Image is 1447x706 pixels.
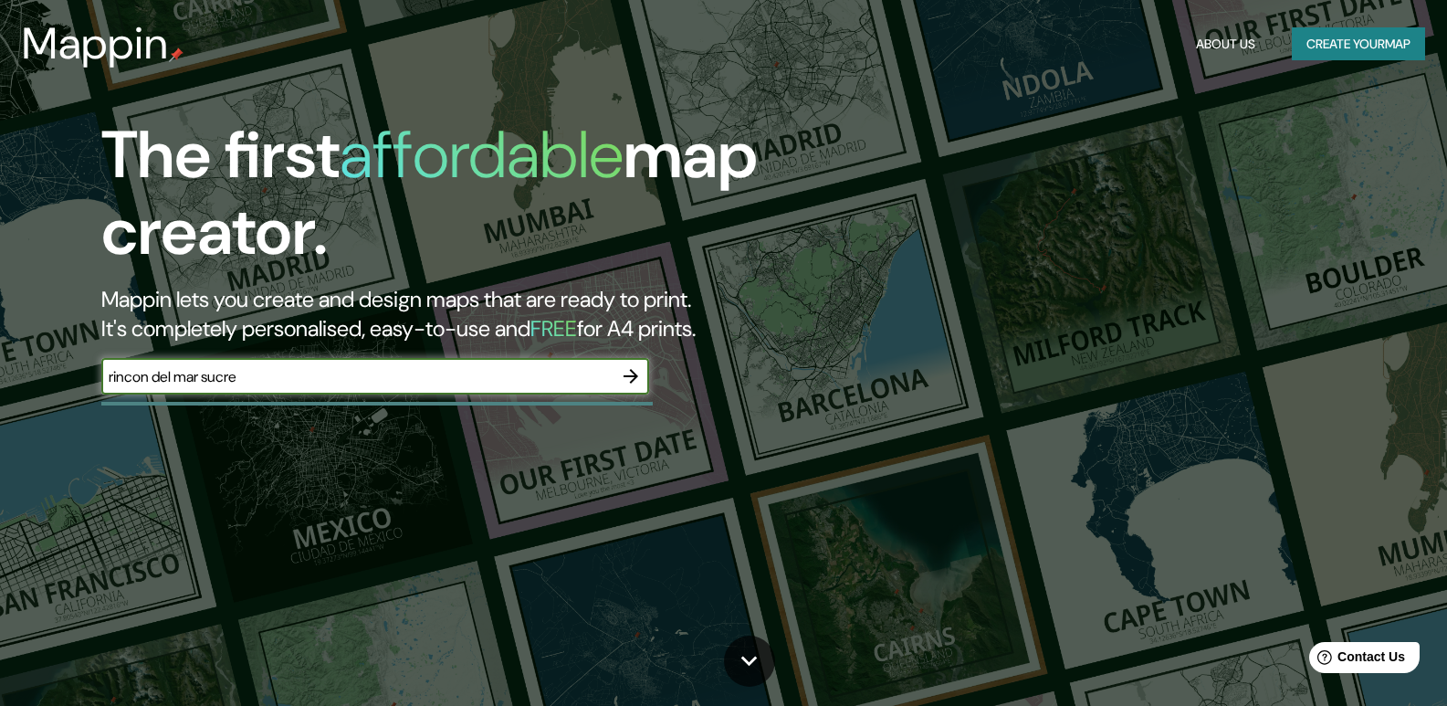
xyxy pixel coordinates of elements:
img: mappin-pin [169,47,183,62]
h1: The first map creator. [101,117,825,285]
button: About Us [1189,27,1263,61]
iframe: Help widget launcher [1284,635,1427,686]
h3: Mappin [22,18,169,69]
button: Create yourmap [1292,27,1425,61]
h5: FREE [530,314,577,342]
input: Choose your favourite place [101,366,613,387]
h1: affordable [340,112,624,197]
h2: Mappin lets you create and design maps that are ready to print. It's completely personalised, eas... [101,285,825,343]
